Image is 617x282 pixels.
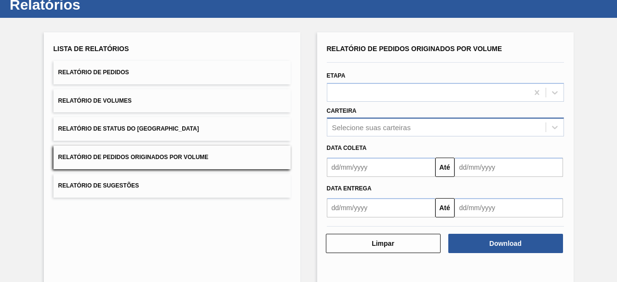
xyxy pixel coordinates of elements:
span: Relatório de Volumes [58,97,132,104]
label: Carteira [327,107,357,114]
input: dd/mm/yyyy [455,198,563,217]
button: Relatório de Status do [GEOGRAPHIC_DATA] [54,117,291,141]
button: Relatório de Volumes [54,89,291,113]
input: dd/mm/yyyy [327,198,435,217]
button: Relatório de Pedidos Originados por Volume [54,146,291,169]
button: Relatório de Sugestões [54,174,291,198]
input: dd/mm/yyyy [327,158,435,177]
span: Relatório de Pedidos Originados por Volume [327,45,502,53]
button: Limpar [326,234,441,253]
button: Relatório de Pedidos [54,61,291,84]
input: dd/mm/yyyy [455,158,563,177]
button: Download [448,234,563,253]
span: Lista de Relatórios [54,45,129,53]
span: Data entrega [327,185,372,192]
span: Data coleta [327,145,367,151]
button: Até [435,198,455,217]
span: Relatório de Pedidos Originados por Volume [58,154,209,161]
div: Selecione suas carteiras [332,123,411,132]
span: Relatório de Status do [GEOGRAPHIC_DATA] [58,125,199,132]
label: Etapa [327,72,346,79]
span: Relatório de Sugestões [58,182,139,189]
button: Até [435,158,455,177]
span: Relatório de Pedidos [58,69,129,76]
